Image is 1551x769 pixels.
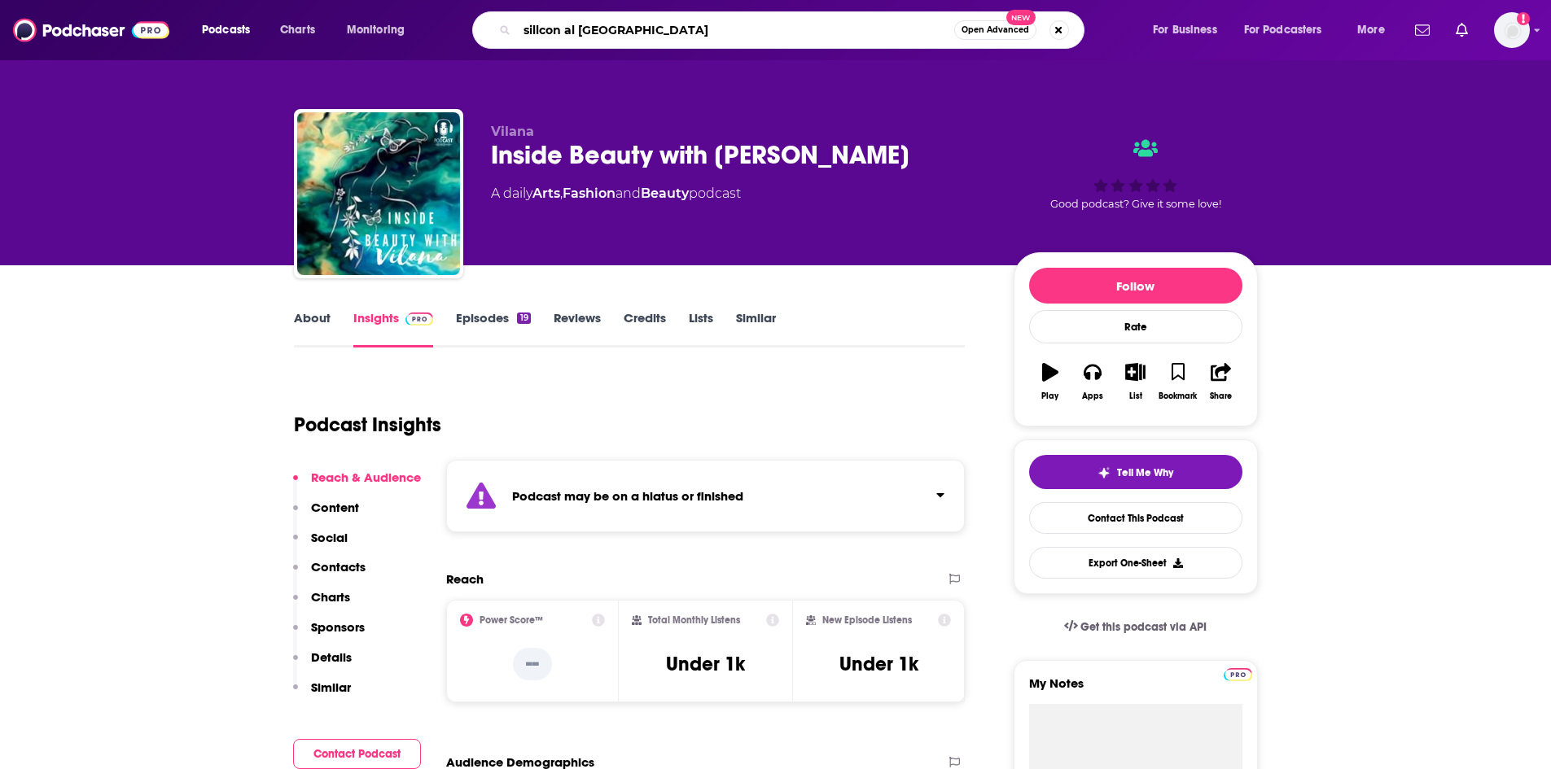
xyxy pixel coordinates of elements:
h3: Under 1k [666,652,745,676]
strong: Podcast may be on a hiatus or finished [512,488,743,504]
div: Search podcasts, credits, & more... [488,11,1100,49]
p: Similar [311,679,351,695]
a: About [294,310,331,347]
span: New [1006,10,1036,25]
span: Tell Me Why [1117,466,1173,479]
button: Details [293,649,352,679]
a: Show notifications dropdown [1409,16,1436,44]
span: Vilana [491,124,534,139]
a: Show notifications dropdown [1449,16,1474,44]
h2: Total Monthly Listens [648,614,740,626]
a: Similar [736,310,776,347]
span: Good podcast? Give it some love! [1050,198,1221,210]
a: Fashion [563,186,616,201]
a: Get this podcast via API [1051,607,1220,647]
button: Charts [293,589,350,619]
button: List [1114,352,1156,411]
button: open menu [1346,17,1405,43]
img: Podchaser Pro [405,312,434,326]
span: Monitoring [347,19,405,42]
button: Sponsors [293,619,365,649]
button: Show profile menu [1494,12,1530,48]
div: Rate [1029,310,1242,343]
button: Export One-Sheet [1029,547,1242,579]
span: and [616,186,641,201]
div: Good podcast? Give it some love! [1014,124,1258,225]
p: Charts [311,589,350,605]
div: 19 [517,312,530,324]
span: For Podcasters [1244,19,1322,42]
a: Reviews [554,310,601,347]
p: Details [311,649,352,665]
button: Bookmark [1157,352,1199,411]
span: Logged in as ShoutComms [1494,12,1530,48]
div: Share [1210,391,1232,401]
section: Click to expand status details [446,460,966,532]
a: InsightsPodchaser Pro [353,310,434,347]
button: open menu [1233,17,1346,43]
button: Share [1199,352,1242,411]
button: Follow [1029,268,1242,304]
button: Contacts [293,559,366,589]
div: Apps [1082,391,1103,401]
span: More [1357,19,1385,42]
h2: Power Score™ [480,614,543,626]
span: Get this podcast via API [1080,620,1207,634]
a: Arts [532,186,560,201]
a: Credits [624,310,666,347]
span: Podcasts [202,19,250,42]
a: Pro website [1224,666,1252,681]
a: Episodes19 [456,310,530,347]
a: Contact This Podcast [1029,502,1242,534]
h2: New Episode Listens [822,614,912,626]
p: Contacts [311,559,366,575]
span: , [560,186,563,201]
svg: Add a profile image [1517,12,1530,25]
p: Sponsors [311,619,365,635]
div: Play [1041,391,1058,401]
button: Similar [293,679,351,710]
h2: Reach [446,571,484,587]
img: Podchaser - Follow, Share and Rate Podcasts [13,15,169,46]
img: User Profile [1494,12,1530,48]
button: Contact Podcast [293,739,421,769]
button: Play [1029,352,1071,411]
h3: Under 1k [839,652,918,676]
div: A daily podcast [491,184,741,203]
a: Lists [689,310,713,347]
img: Inside Beauty with Vilana [297,112,460,275]
button: tell me why sparkleTell Me Why [1029,455,1242,489]
button: Content [293,500,359,530]
button: Apps [1071,352,1114,411]
button: Reach & Audience [293,470,421,500]
button: open menu [191,17,271,43]
p: Content [311,500,359,515]
button: open menu [335,17,426,43]
span: Charts [280,19,315,42]
a: Beauty [641,186,689,201]
button: Open AdvancedNew [954,20,1036,40]
a: Charts [269,17,325,43]
label: My Notes [1029,675,1242,704]
p: Reach & Audience [311,470,421,485]
p: Social [311,530,348,545]
span: For Business [1153,19,1217,42]
div: List [1129,391,1142,401]
span: Open Advanced [962,26,1029,34]
p: -- [513,648,552,680]
button: open menu [1141,17,1238,43]
img: tell me why sparkle [1098,466,1111,479]
div: Bookmark [1159,391,1197,401]
button: Social [293,530,348,560]
input: Search podcasts, credits, & more... [517,17,954,43]
img: Podchaser Pro [1224,668,1252,681]
h1: Podcast Insights [294,413,441,437]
